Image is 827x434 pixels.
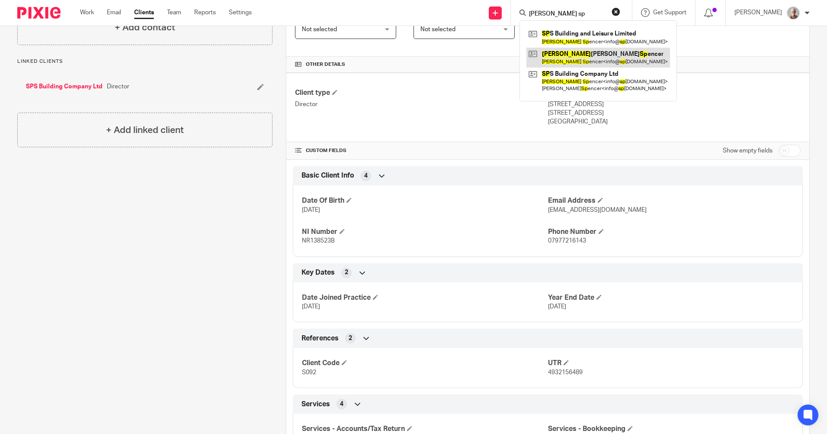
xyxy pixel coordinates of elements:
p: [STREET_ADDRESS] [548,109,801,117]
h4: Date Of Birth [302,196,548,205]
a: Reports [194,8,216,17]
span: [EMAIL_ADDRESS][DOMAIN_NAME] [548,207,647,213]
span: 07977216143 [548,238,586,244]
span: Services [301,400,330,409]
span: NR138523B [302,238,335,244]
span: Key Dates [301,268,335,277]
span: Not selected [420,26,455,32]
h4: UTR [548,359,794,368]
span: 2 [345,268,348,277]
span: Other details [306,61,345,68]
button: Clear [612,7,620,16]
h4: Client type [295,88,548,97]
h4: Email Address [548,196,794,205]
p: [PERSON_NAME] [734,8,782,17]
span: Director [107,82,129,91]
span: S092 [302,369,316,376]
img: KR%20update.jpg [786,6,800,20]
p: Director [295,100,548,109]
span: Basic Client Info [301,171,354,180]
h4: Services - Accounts/Tax Return [302,424,548,434]
a: Settings [229,8,252,17]
h4: Phone Number [548,227,794,236]
h4: CUSTOM FIELDS [295,147,548,154]
p: Linked clients [17,58,272,65]
h4: + Add contact [115,21,175,34]
p: [GEOGRAPHIC_DATA] [548,117,801,126]
a: Team [167,8,181,17]
h4: Client Code [302,359,548,368]
h4: Services - Bookkeeping [548,424,794,434]
span: Get Support [653,10,686,16]
input: Search [528,10,606,18]
span: 4 [340,400,343,408]
h4: NI Number [302,227,548,236]
h4: Year End Date [548,293,794,302]
span: 2 [349,334,352,343]
img: Pixie [17,7,61,19]
span: 4 [364,172,368,180]
a: Clients [134,8,154,17]
a: SPS Building Company Ltd [26,82,103,91]
h4: + Add linked client [106,123,184,137]
h4: Date Joined Practice [302,293,548,302]
span: [DATE] [302,207,320,213]
label: Show empty fields [723,146,773,155]
a: Email [107,8,121,17]
p: [STREET_ADDRESS] [548,100,801,109]
a: Work [80,8,94,17]
span: References [301,334,339,343]
span: [DATE] [548,304,566,310]
span: 4932156489 [548,369,583,376]
span: Not selected [302,26,337,32]
span: [DATE] [302,304,320,310]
